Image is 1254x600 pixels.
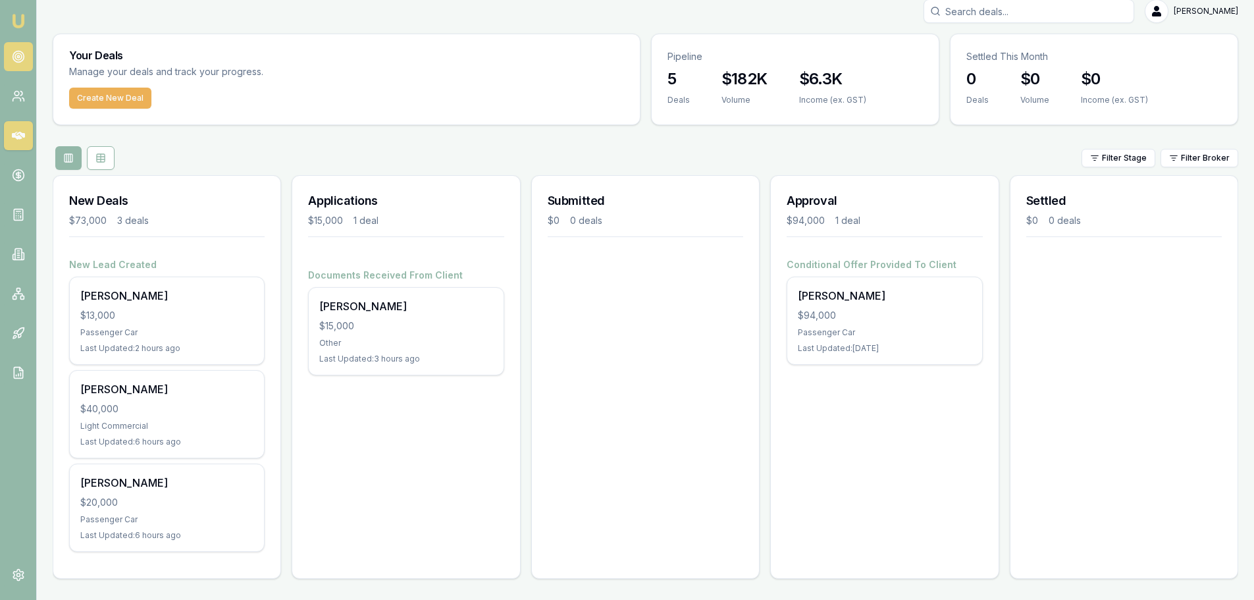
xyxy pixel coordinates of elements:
[1161,149,1238,167] button: Filter Broker
[966,68,989,90] h3: 0
[667,50,923,63] p: Pipeline
[69,192,265,210] h3: New Deals
[966,50,1222,63] p: Settled This Month
[80,288,253,304] div: [PERSON_NAME]
[570,214,602,227] div: 0 deals
[1081,68,1148,90] h3: $0
[798,343,971,354] div: Last Updated: [DATE]
[798,309,971,322] div: $94,000
[80,530,253,541] div: Last Updated: 6 hours ago
[548,192,743,210] h3: Submitted
[787,192,982,210] h3: Approval
[319,298,492,314] div: [PERSON_NAME]
[80,381,253,397] div: [PERSON_NAME]
[799,95,866,105] div: Income (ex. GST)
[667,68,690,90] h3: 5
[721,68,768,90] h3: $182K
[80,327,253,338] div: Passenger Car
[798,288,971,304] div: [PERSON_NAME]
[799,68,866,90] h3: $6.3K
[1082,149,1155,167] button: Filter Stage
[319,319,492,333] div: $15,000
[1174,6,1238,16] span: [PERSON_NAME]
[80,475,253,491] div: [PERSON_NAME]
[1026,214,1038,227] div: $0
[1081,95,1148,105] div: Income (ex. GST)
[69,214,107,227] div: $73,000
[69,88,151,109] button: Create New Deal
[1026,192,1222,210] h3: Settled
[308,192,504,210] h3: Applications
[308,269,504,282] h4: Documents Received From Client
[80,421,253,431] div: Light Commercial
[1020,68,1049,90] h3: $0
[667,95,690,105] div: Deals
[548,214,560,227] div: $0
[353,214,379,227] div: 1 deal
[69,258,265,271] h4: New Lead Created
[721,95,768,105] div: Volume
[80,496,253,509] div: $20,000
[787,258,982,271] h4: Conditional Offer Provided To Client
[80,437,253,447] div: Last Updated: 6 hours ago
[1181,153,1230,163] span: Filter Broker
[69,50,624,61] h3: Your Deals
[69,65,406,80] p: Manage your deals and track your progress.
[117,214,149,227] div: 3 deals
[308,214,343,227] div: $15,000
[966,95,989,105] div: Deals
[319,338,492,348] div: Other
[1020,95,1049,105] div: Volume
[80,514,253,525] div: Passenger Car
[1102,153,1147,163] span: Filter Stage
[787,214,825,227] div: $94,000
[1049,214,1081,227] div: 0 deals
[80,402,253,416] div: $40,000
[319,354,492,364] div: Last Updated: 3 hours ago
[80,343,253,354] div: Last Updated: 2 hours ago
[835,214,860,227] div: 1 deal
[80,309,253,322] div: $13,000
[11,13,26,29] img: emu-icon-u.png
[798,327,971,338] div: Passenger Car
